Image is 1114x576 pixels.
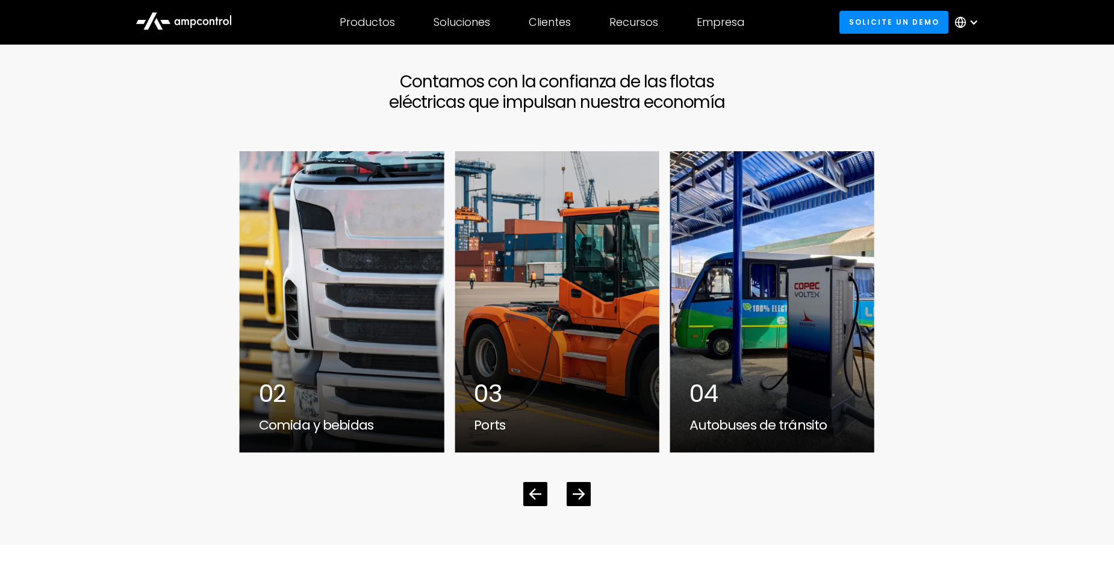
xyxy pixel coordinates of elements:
[474,379,639,408] div: 03
[340,16,395,29] div: Productos
[454,151,659,453] div: 3 / 7
[689,379,855,408] div: 04
[609,16,658,29] div: Recursos
[434,16,490,29] div: Soluciones
[239,151,444,453] a: 02Comida y bebidas
[259,418,425,433] div: Comida y bebidas
[474,418,639,433] div: Ports
[697,16,744,29] div: Empresa
[839,11,948,33] a: Solicite un demo
[689,418,855,433] div: Autobuses de tránsito
[259,379,425,408] div: 02
[239,151,444,453] div: 2 / 7
[670,151,875,453] div: 4 / 7
[239,72,875,112] h2: Contamos con la confianza de las flotas eléctricas que impulsan nuestra economía
[529,16,571,29] div: Clientes
[454,151,659,453] a: eletric terminal tractor at port03Ports
[523,482,547,506] div: Previous slide
[567,482,591,506] div: Next slide
[670,151,875,453] a: EV bus operation with AI and software04Autobuses de tránsito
